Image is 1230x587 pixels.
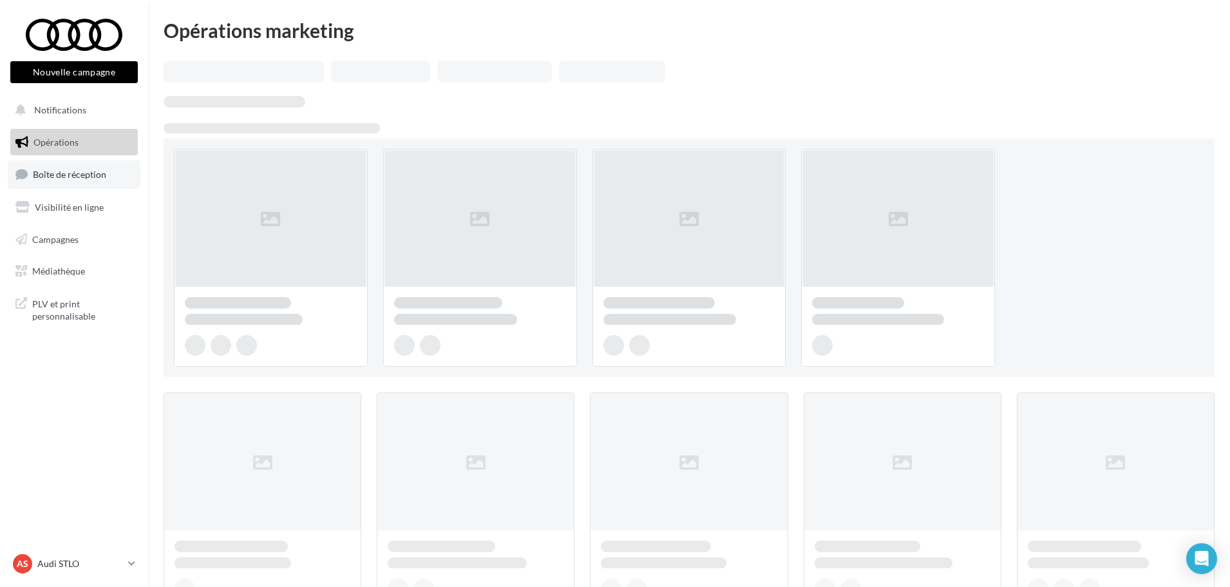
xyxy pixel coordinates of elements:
a: Campagnes [8,226,140,253]
div: Opérations marketing [164,21,1215,40]
a: Visibilité en ligne [8,194,140,221]
span: Opérations [33,137,79,148]
a: PLV et print personnalisable [8,290,140,328]
span: Boîte de réception [33,169,106,180]
a: AS Audi STLO [10,552,138,576]
span: AS [17,557,28,570]
span: Notifications [34,104,86,115]
span: Campagnes [32,233,79,244]
span: Visibilité en ligne [35,202,104,213]
span: Médiathèque [32,265,85,276]
a: Boîte de réception [8,160,140,188]
p: Audi STLO [37,557,123,570]
a: Opérations [8,129,140,156]
button: Nouvelle campagne [10,61,138,83]
a: Médiathèque [8,258,140,285]
button: Notifications [8,97,135,124]
div: Open Intercom Messenger [1186,543,1217,574]
span: PLV et print personnalisable [32,295,133,323]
